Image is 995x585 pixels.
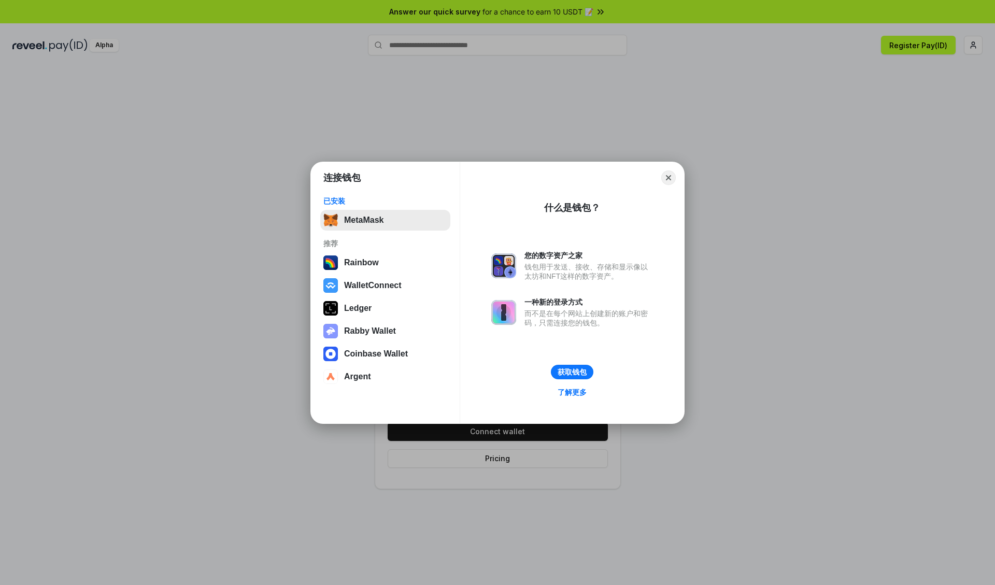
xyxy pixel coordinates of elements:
[551,386,593,399] a: 了解更多
[661,170,676,185] button: Close
[344,349,408,359] div: Coinbase Wallet
[544,202,600,214] div: 什么是钱包？
[320,298,450,319] button: Ledger
[558,367,587,377] div: 获取钱包
[524,262,653,281] div: 钱包用于发送、接收、存储和显示像以太坊和NFT这样的数字资产。
[320,321,450,341] button: Rabby Wallet
[491,300,516,325] img: svg+xml,%3Csvg%20xmlns%3D%22http%3A%2F%2Fwww.w3.org%2F2000%2Fsvg%22%20fill%3D%22none%22%20viewBox...
[320,252,450,273] button: Rainbow
[323,324,338,338] img: svg+xml,%3Csvg%20xmlns%3D%22http%3A%2F%2Fwww.w3.org%2F2000%2Fsvg%22%20fill%3D%22none%22%20viewBox...
[524,309,653,327] div: 而不是在每个网站上创建新的账户和密码，只需连接您的钱包。
[320,275,450,296] button: WalletConnect
[323,369,338,384] img: svg+xml,%3Csvg%20width%3D%2228%22%20height%3D%2228%22%20viewBox%3D%220%200%2028%2028%22%20fill%3D...
[344,216,383,225] div: MetaMask
[323,196,447,206] div: 已安装
[524,251,653,260] div: 您的数字资产之家
[344,258,379,267] div: Rainbow
[323,347,338,361] img: svg+xml,%3Csvg%20width%3D%2228%22%20height%3D%2228%22%20viewBox%3D%220%200%2028%2028%22%20fill%3D...
[320,344,450,364] button: Coinbase Wallet
[344,304,372,313] div: Ledger
[320,366,450,387] button: Argent
[323,213,338,227] img: svg+xml,%3Csvg%20fill%3D%22none%22%20height%3D%2233%22%20viewBox%3D%220%200%2035%2033%22%20width%...
[524,297,653,307] div: 一种新的登录方式
[558,388,587,397] div: 了解更多
[323,172,361,184] h1: 连接钱包
[323,278,338,293] img: svg+xml,%3Csvg%20width%3D%2228%22%20height%3D%2228%22%20viewBox%3D%220%200%2028%2028%22%20fill%3D...
[491,253,516,278] img: svg+xml,%3Csvg%20xmlns%3D%22http%3A%2F%2Fwww.w3.org%2F2000%2Fsvg%22%20fill%3D%22none%22%20viewBox...
[344,281,402,290] div: WalletConnect
[344,372,371,381] div: Argent
[323,301,338,316] img: svg+xml,%3Csvg%20xmlns%3D%22http%3A%2F%2Fwww.w3.org%2F2000%2Fsvg%22%20width%3D%2228%22%20height%3...
[551,365,593,379] button: 获取钱包
[323,239,447,248] div: 推荐
[344,326,396,336] div: Rabby Wallet
[320,210,450,231] button: MetaMask
[323,255,338,270] img: svg+xml,%3Csvg%20width%3D%22120%22%20height%3D%22120%22%20viewBox%3D%220%200%20120%20120%22%20fil...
